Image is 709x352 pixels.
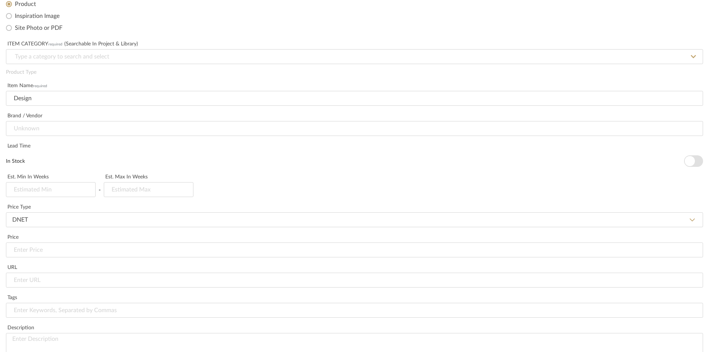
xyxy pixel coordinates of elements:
[15,12,60,20] label: Inspiration Image
[15,0,36,8] label: Product
[6,142,703,150] div: Lead Time
[104,182,193,197] input: Estimated Max
[15,24,62,32] label: Site Photo or PDF
[6,91,703,106] input: Enter Name
[6,69,703,76] div: Product Type
[6,324,703,332] div: Description
[99,185,101,194] div: -
[64,41,138,47] span: (Searchable in Project & Library)
[6,121,703,136] input: Unknown
[6,203,703,211] div: Price Type
[6,273,703,288] input: Enter URL
[6,303,703,318] input: Enter Keywords, Separated by Commas
[6,112,703,120] div: Brand / Vendor
[6,158,684,165] label: In Stock
[6,182,96,197] input: Estimated Min
[6,82,703,89] div: Item name
[6,40,703,48] div: ITEM CATEGORY
[48,42,62,46] span: required
[6,242,703,257] input: Enter Price
[33,84,47,88] span: required
[6,294,703,301] div: Tags
[6,173,96,181] div: Est. Min in Weeks
[6,234,703,241] div: Price
[6,49,703,64] input: Type a category to search and select
[6,264,703,271] div: URL
[104,173,193,181] div: Est. Max in Weeks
